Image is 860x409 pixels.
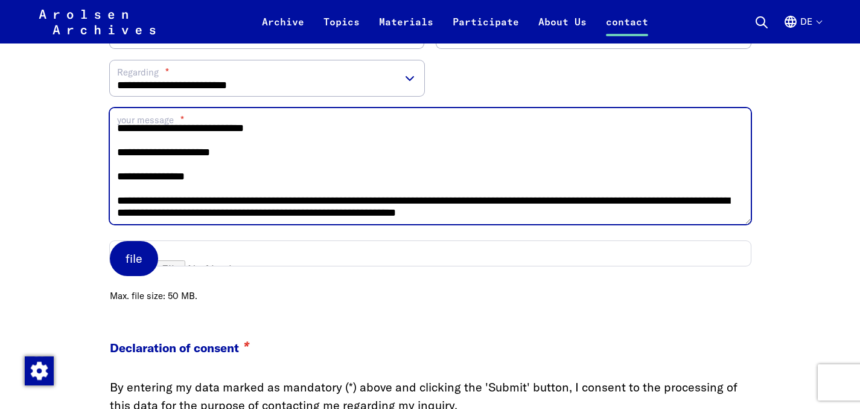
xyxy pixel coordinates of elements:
font: Topics [323,16,360,28]
a: Topics [314,14,369,43]
font: de [800,16,812,27]
a: Materials [369,14,443,43]
img: Change consent [25,356,54,385]
a: contact [596,14,658,43]
font: Archive [262,16,304,28]
a: Participate [443,14,529,43]
font: Participate [453,16,519,28]
button: German, language selection [783,14,821,43]
a: Archive [252,14,314,43]
font: contact [606,16,648,28]
font: Declaration of consent [110,340,239,355]
font: file [126,251,142,266]
font: Max. file size: 50 MB. [110,290,197,301]
font: About Us [538,16,587,28]
div: Change consent [24,356,53,385]
font: Materials [379,16,433,28]
nav: Primary [252,7,658,36]
a: About Us [529,14,596,43]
